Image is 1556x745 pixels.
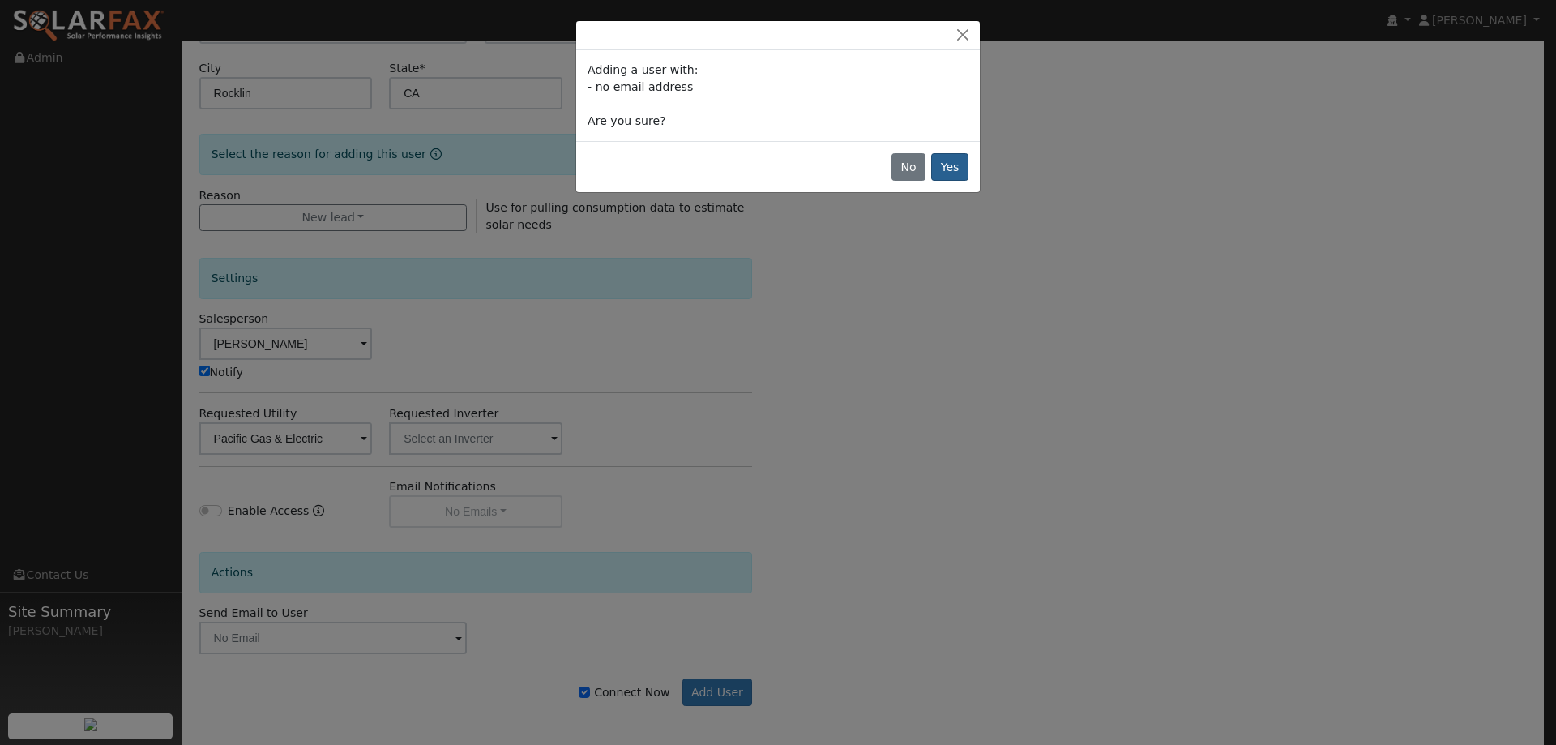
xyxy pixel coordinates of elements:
span: Adding a user with: [588,63,698,76]
button: Close [951,27,974,44]
button: No [891,153,925,181]
span: Are you sure? [588,114,665,127]
button: Yes [931,153,968,181]
span: - no email address [588,80,693,93]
